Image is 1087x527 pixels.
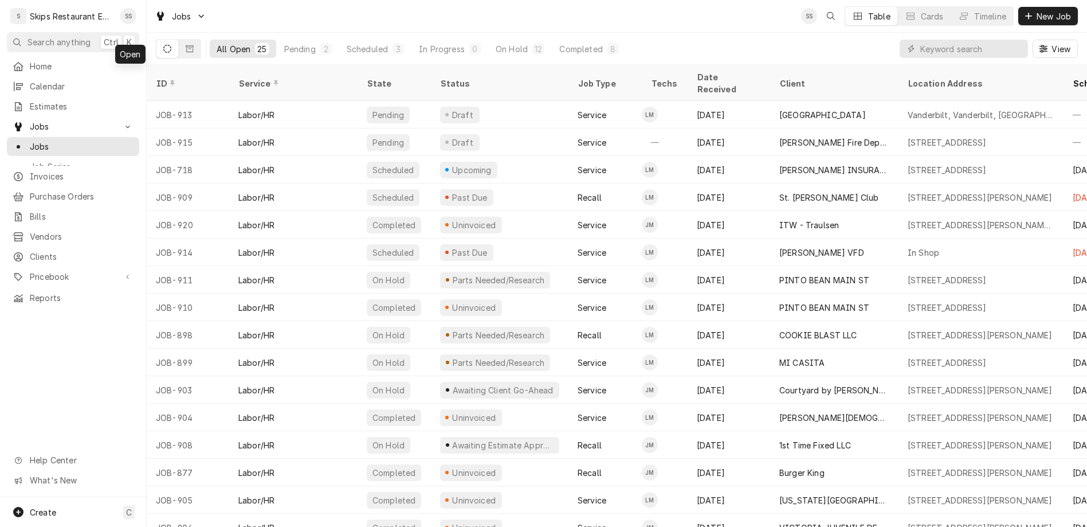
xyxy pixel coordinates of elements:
span: View [1049,43,1073,55]
div: Recall [578,439,602,451]
div: LM [642,107,658,123]
div: [PERSON_NAME] Fire Department [779,136,889,149]
div: Service [578,109,606,121]
div: Skips Restaurant Equipment [30,10,114,22]
div: JM [642,382,658,398]
div: On Hold [371,274,406,286]
div: [DATE] [688,266,770,294]
div: Longino Monroe's Avatar [642,299,658,315]
div: Uninvoiced [451,302,497,314]
div: Labor/HR [238,467,274,479]
div: Labor/HR [238,384,274,396]
div: Labor/HR [238,164,274,176]
div: Jason Marroquin's Avatar [642,437,658,453]
div: Longino Monroe's Avatar [642,272,658,288]
div: Shan Skipper's Avatar [801,8,817,24]
span: Create [30,508,56,517]
div: [STREET_ADDRESS][PERSON_NAME] [908,329,1053,341]
span: Calendar [30,80,134,92]
div: Service [578,412,606,424]
div: [STREET_ADDRESS] [908,302,987,314]
div: On Hold [371,439,406,451]
div: Past Due [451,247,489,259]
div: [DATE] [688,459,770,486]
div: Service [578,219,606,231]
span: Jobs [30,140,134,153]
div: Recall [578,192,602,204]
a: Purchase Orders [7,187,139,206]
div: On Hold [371,329,406,341]
div: [DATE] [688,431,770,459]
div: JOB-908 [147,431,229,459]
div: 3 [395,43,402,55]
div: Longino Monroe's Avatar [642,189,658,205]
a: Bills [7,207,139,226]
a: Go to What's New [7,471,139,490]
div: Service [578,357,606,369]
a: Reports [7,288,139,307]
div: Labor/HR [238,494,274,506]
div: Date Received [697,71,759,95]
a: Estimates [7,97,139,116]
div: [DATE] [688,128,770,156]
div: Awaiting Client Go-Ahead [451,384,554,396]
div: LM [642,409,658,425]
div: JOB-920 [147,211,229,239]
div: Labor/HR [238,329,274,341]
div: JOB-898 [147,321,229,349]
div: JOB-915 [147,128,229,156]
div: JOB-910 [147,294,229,321]
div: JOB-911 [147,266,229,294]
div: St. [PERSON_NAME] Club [779,192,879,204]
div: LM [642,272,658,288]
div: 0 [472,43,478,55]
div: MI CASITA [779,357,825,369]
span: Vendors [30,231,134,243]
div: [DATE] [688,156,770,184]
button: Search anythingCtrlK [7,32,139,52]
div: LM [642,244,658,260]
div: Parts Needed/Research [451,274,546,286]
span: Help Center [30,454,132,466]
div: JOB-914 [147,239,229,266]
div: On Hold [371,384,406,396]
div: — [642,128,688,156]
div: [GEOGRAPHIC_DATA] [779,109,866,121]
div: SS [120,8,136,24]
span: K [127,36,132,48]
div: [STREET_ADDRESS][PERSON_NAME] [908,412,1053,424]
div: 1st Time Fixed LLC [779,439,851,451]
div: [STREET_ADDRESS][PERSON_NAME] [908,384,1053,396]
div: [DATE] [688,184,770,211]
div: Uninvoiced [451,494,497,506]
div: Scheduled [371,164,415,176]
div: Parts Needed/Research [451,357,546,369]
span: What's New [30,474,132,486]
div: PINTO BEAN MAIN ST [779,274,869,286]
div: Awaiting Estimate Approval [451,439,555,451]
div: Location Address [908,77,1052,89]
div: Scheduled [371,247,415,259]
div: [DATE] [688,376,770,404]
div: JOB-903 [147,376,229,404]
div: Longino Monroe's Avatar [642,244,658,260]
div: [STREET_ADDRESS] [908,274,987,286]
span: Pricebook [30,271,116,283]
div: Status [440,77,557,89]
div: Techs [651,77,678,89]
div: JOB-905 [147,486,229,514]
span: Estimates [30,100,134,112]
div: Longino Monroe's Avatar [642,354,658,370]
div: In Shop [908,247,939,259]
div: Job Type [578,77,633,89]
div: [PERSON_NAME] VFD [779,247,864,259]
div: On Hold [371,357,406,369]
div: [PERSON_NAME][DEMOGRAPHIC_DATA] [779,412,889,424]
div: JOB-909 [147,184,229,211]
div: [STREET_ADDRESS] [908,164,987,176]
div: LM [642,299,658,315]
div: COOKIE BLAST LLC [779,329,857,341]
div: [DATE] [688,349,770,376]
span: Ctrl [104,36,119,48]
span: Clients [30,251,134,263]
